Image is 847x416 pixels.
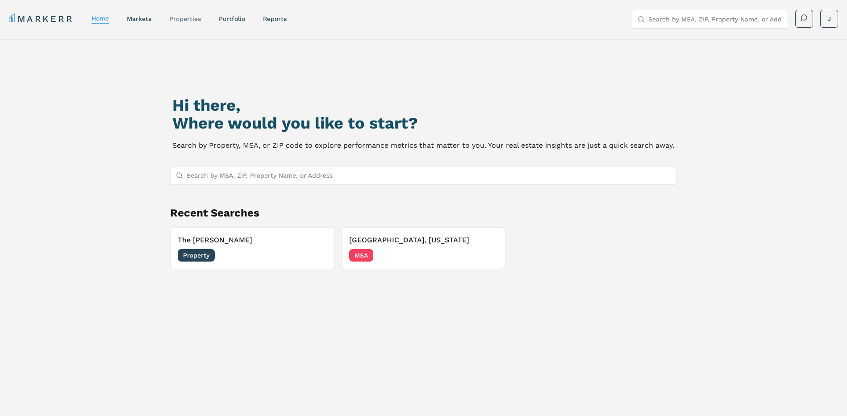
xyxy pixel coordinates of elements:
a: Portfolio [219,15,245,22]
h1: Hi there, [172,96,674,114]
button: The [PERSON_NAME]Property[DATE] [170,227,334,269]
span: MSA [349,249,373,262]
a: reports [263,15,287,22]
input: Search by MSA, ZIP, Property Name, or Address [187,166,672,184]
h3: [GEOGRAPHIC_DATA], [US_STATE] [349,235,498,245]
h2: Where would you like to start? [172,114,674,132]
a: home [92,15,109,22]
p: Search by Property, MSA, or ZIP code to explore performance metrics that matter to you. Your real... [172,139,674,152]
a: markets [127,15,151,22]
a: properties [169,15,201,22]
span: [DATE] [478,251,498,260]
h2: Recent Searches [170,206,677,220]
span: Property [178,249,215,262]
button: J [820,10,838,28]
span: J [827,14,831,23]
input: Search by MSA, ZIP, Property Name, or Address [648,10,782,28]
a: MARKERR [9,12,74,25]
span: [DATE] [307,251,327,260]
h3: The [PERSON_NAME] [178,235,327,245]
button: [GEOGRAPHIC_DATA], [US_STATE]MSA[DATE] [342,227,506,269]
